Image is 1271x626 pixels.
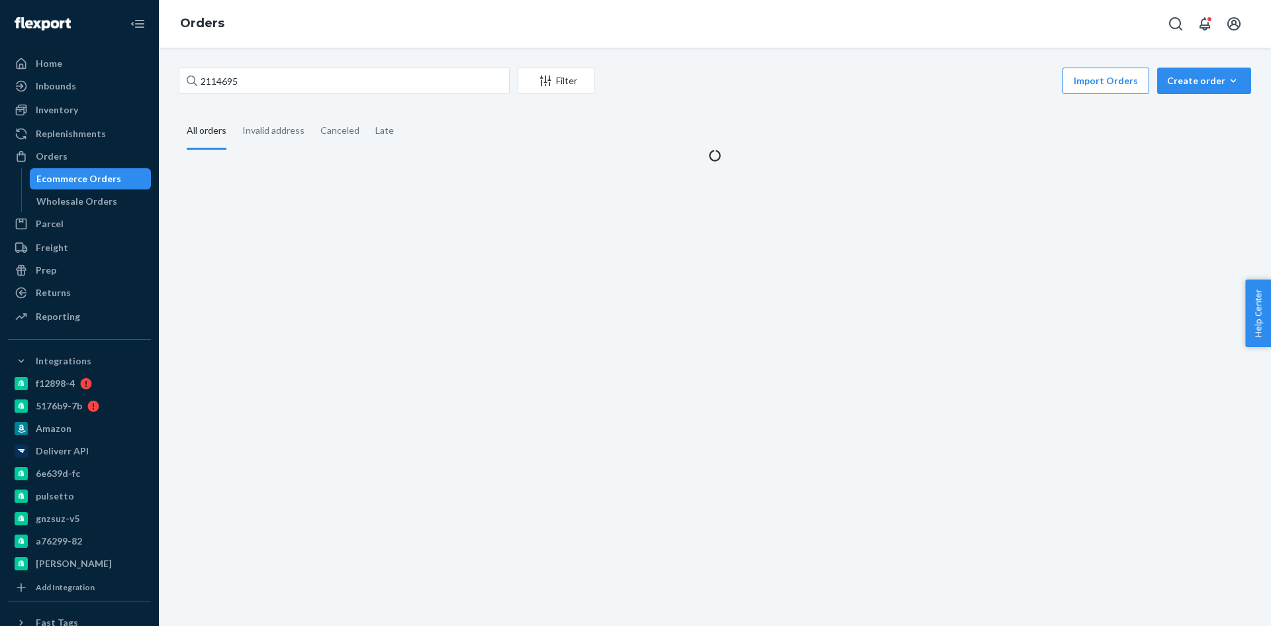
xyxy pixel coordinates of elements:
[36,241,68,254] div: Freight
[8,306,151,327] a: Reporting
[1245,280,1271,347] button: Help Center
[36,467,80,480] div: 6e639d-fc
[124,11,151,37] button: Close Navigation
[8,237,151,258] a: Freight
[36,582,95,593] div: Add Integration
[8,486,151,507] a: pulsetto
[8,76,151,97] a: Inbounds
[36,557,112,570] div: [PERSON_NAME]
[36,512,79,525] div: gnzsuz-v5
[36,310,80,323] div: Reporting
[8,395,151,417] a: 5176b9-7b
[518,74,594,87] div: Filter
[320,113,359,148] div: Canceled
[8,123,151,144] a: Replenishments
[36,399,82,413] div: 5176b9-7b
[36,127,106,140] div: Replenishments
[36,444,89,458] div: Deliverr API
[36,217,64,231] div: Parcel
[8,260,151,281] a: Prep
[8,99,151,121] a: Inventory
[36,354,91,368] div: Integrations
[8,441,151,462] a: Deliverr API
[8,53,151,74] a: Home
[8,373,151,394] a: f12898-4
[242,113,305,148] div: Invalid address
[36,422,71,435] div: Amazon
[8,508,151,529] a: gnzsuz-v5
[518,68,594,94] button: Filter
[36,57,62,70] div: Home
[36,172,121,185] div: Ecommerce Orders
[8,463,151,484] a: 6e639d-fc
[36,150,68,163] div: Orders
[1162,11,1189,37] button: Open Search Box
[179,68,510,94] input: Search orders
[36,377,75,390] div: f12898-4
[187,113,226,150] div: All orders
[30,191,152,212] a: Wholesale Orders
[1157,68,1251,94] button: Create order
[8,531,151,552] a: a76299-82
[8,580,151,596] a: Add Integration
[8,350,151,372] button: Integrations
[169,5,235,43] ol: breadcrumbs
[8,146,151,167] a: Orders
[1192,11,1218,37] button: Open notifications
[180,16,224,30] a: Orders
[375,113,394,148] div: Late
[1062,68,1149,94] button: Import Orders
[36,535,82,548] div: a76299-82
[8,213,151,235] a: Parcel
[1221,11,1247,37] button: Open account menu
[8,553,151,574] a: [PERSON_NAME]
[36,264,56,277] div: Prep
[36,490,74,503] div: pulsetto
[1167,74,1241,87] div: Create order
[36,103,78,117] div: Inventory
[8,418,151,439] a: Amazon
[8,282,151,303] a: Returns
[36,286,71,299] div: Returns
[30,168,152,189] a: Ecommerce Orders
[36,195,117,208] div: Wholesale Orders
[36,79,76,93] div: Inbounds
[15,17,71,30] img: Flexport logo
